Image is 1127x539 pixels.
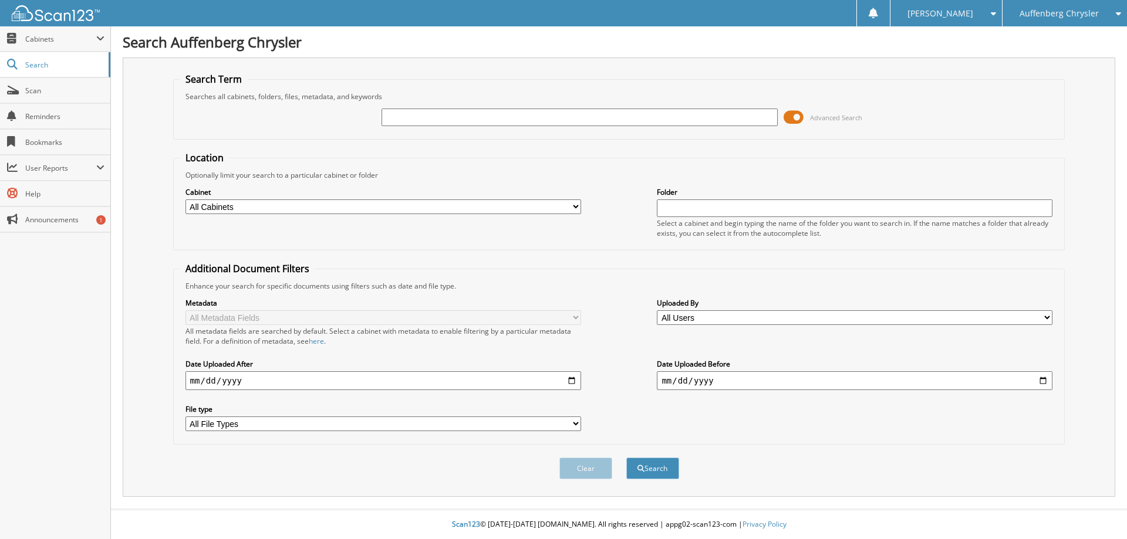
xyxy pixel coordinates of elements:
div: 1 [96,215,106,225]
button: Search [626,457,679,479]
label: Cabinet [185,187,581,197]
div: © [DATE]-[DATE] [DOMAIN_NAME]. All rights reserved | appg02-scan123-com | [111,510,1127,539]
span: Reminders [25,111,104,121]
label: Metadata [185,298,581,308]
h1: Search Auffenberg Chrysler [123,32,1115,52]
span: Search [25,60,103,70]
span: Announcements [25,215,104,225]
label: Uploaded By [657,298,1052,308]
label: Date Uploaded After [185,359,581,369]
span: Bookmarks [25,137,104,147]
label: Folder [657,187,1052,197]
input: start [185,371,581,390]
legend: Location [180,151,230,164]
span: Scan [25,86,104,96]
button: Clear [559,457,612,479]
span: User Reports [25,163,96,173]
span: Scan123 [452,519,480,529]
a: Privacy Policy [743,519,787,529]
legend: Search Term [180,73,248,86]
div: Enhance your search for specific documents using filters such as date and file type. [180,281,1059,291]
input: end [657,371,1052,390]
div: Searches all cabinets, folders, files, metadata, and keywords [180,91,1059,101]
span: [PERSON_NAME] [907,10,973,17]
span: Advanced Search [810,113,862,122]
span: Auffenberg Chrysler [1020,10,1099,17]
span: Help [25,189,104,199]
label: File type [185,404,581,414]
label: Date Uploaded Before [657,359,1052,369]
img: scan123-logo-white.svg [12,5,100,21]
span: Cabinets [25,34,96,44]
div: Optionally limit your search to a particular cabinet or folder [180,170,1059,180]
div: Select a cabinet and begin typing the name of the folder you want to search in. If the name match... [657,218,1052,238]
a: here [309,336,324,346]
legend: Additional Document Filters [180,262,315,275]
div: All metadata fields are searched by default. Select a cabinet with metadata to enable filtering b... [185,326,581,346]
